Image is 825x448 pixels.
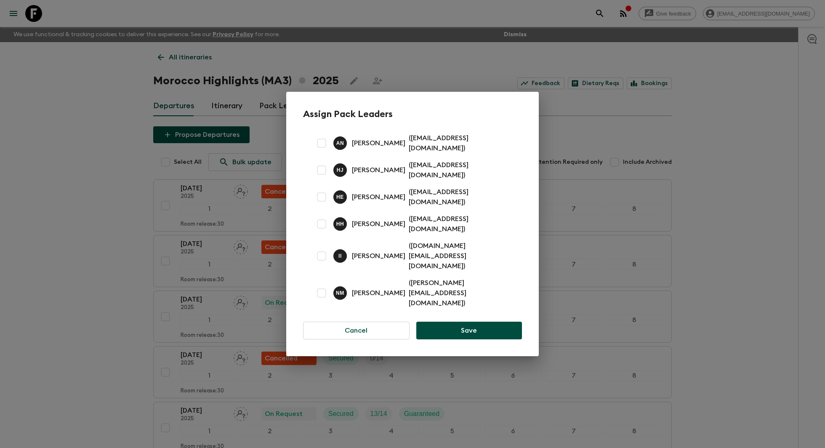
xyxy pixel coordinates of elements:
[409,160,512,180] p: ( [EMAIL_ADDRESS][DOMAIN_NAME] )
[409,133,512,153] p: ( [EMAIL_ADDRESS][DOMAIN_NAME] )
[337,167,344,173] p: H J
[352,192,405,202] p: [PERSON_NAME]
[352,251,405,261] p: [PERSON_NAME]
[409,278,512,308] p: ( [PERSON_NAME][EMAIL_ADDRESS][DOMAIN_NAME] )
[352,165,405,175] p: [PERSON_NAME]
[303,109,522,120] h2: Assign Pack Leaders
[409,241,512,271] p: ( [DOMAIN_NAME][EMAIL_ADDRESS][DOMAIN_NAME] )
[409,187,512,207] p: ( [EMAIL_ADDRESS][DOMAIN_NAME] )
[338,253,342,259] p: I I
[416,322,522,339] button: Save
[303,322,410,339] button: Cancel
[409,214,512,234] p: ( [EMAIL_ADDRESS][DOMAIN_NAME] )
[336,290,344,296] p: N M
[336,221,344,227] p: H H
[352,288,405,298] p: [PERSON_NAME]
[336,194,344,200] p: H E
[352,219,405,229] p: [PERSON_NAME]
[352,138,405,148] p: [PERSON_NAME]
[336,140,344,147] p: A N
